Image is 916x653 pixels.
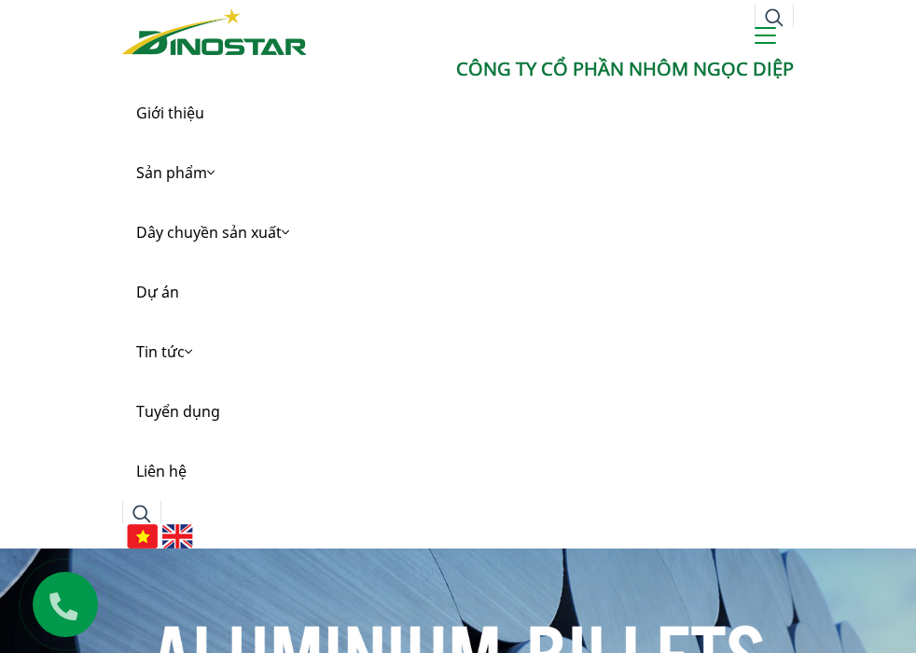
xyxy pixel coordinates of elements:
a: Tin tức [122,322,794,382]
a: Tuyển dụng [122,382,794,441]
img: English [162,524,193,549]
a: Sản phẩm [122,143,794,202]
a: Giới thiệu [122,83,794,143]
p: CÔNG TY CỔ PHẦN NHÔM NGỌC DIỆP [122,55,794,83]
a: Dự án [122,262,794,322]
img: search [765,8,784,27]
a: Dây chuyền sản xuất [122,202,794,262]
img: search [132,505,151,523]
img: Nhôm Dinostar [122,8,307,55]
a: Liên hệ [122,441,794,501]
a: Nhôm Dinostar [122,5,307,54]
img: Tiếng Việt [127,524,158,549]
